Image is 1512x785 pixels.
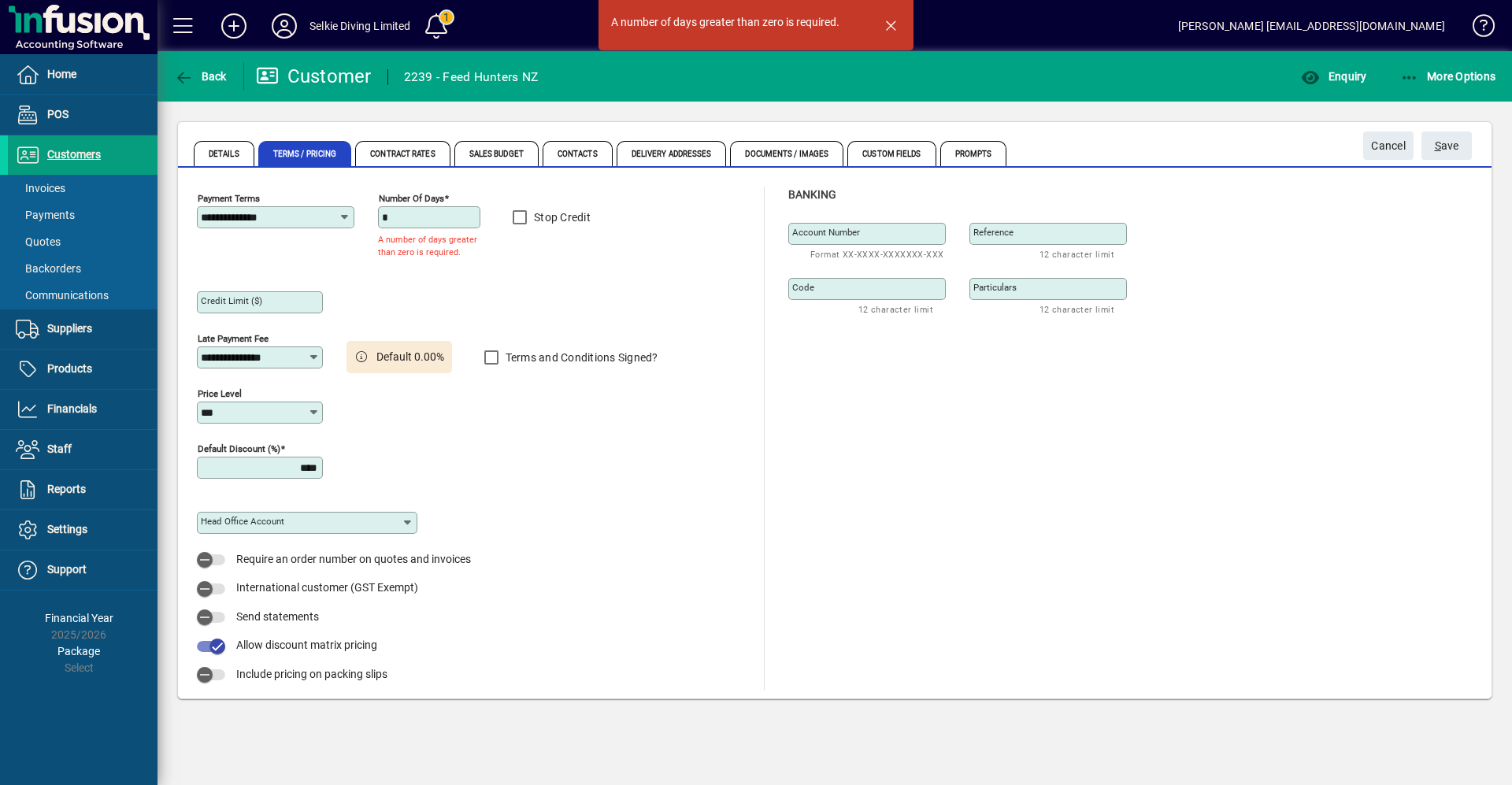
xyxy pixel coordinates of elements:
[236,553,471,565] span: Require an order number on quotes and invoices
[16,262,81,275] span: Backorders
[8,350,157,389] a: Products
[8,228,157,255] a: Quotes
[198,333,269,344] mat-label: Late Payment Fee
[8,202,157,228] a: Payments
[47,523,87,535] span: Settings
[258,141,352,166] span: Terms / Pricing
[973,282,1017,293] mat-label: Particulars
[45,612,113,624] span: Financial Year
[1435,139,1441,152] span: S
[209,12,259,40] button: Add
[16,209,75,221] span: Payments
[47,563,87,576] span: Support
[454,141,539,166] span: Sales Budget
[8,282,157,309] a: Communications
[194,141,254,166] span: Details
[47,148,101,161] span: Customers
[792,227,860,238] mat-label: Account number
[8,390,157,429] a: Financials
[730,141,843,166] span: Documents / Images
[259,12,309,40] button: Profile
[1396,62,1500,91] button: More Options
[858,300,933,318] mat-hint: 12 character limit
[16,182,65,194] span: Invoices
[47,362,92,375] span: Products
[1039,245,1114,263] mat-hint: 12 character limit
[16,289,109,302] span: Communications
[1400,70,1496,83] span: More Options
[256,64,372,89] div: Customer
[1039,300,1114,318] mat-hint: 12 character limit
[543,141,613,166] span: Contacts
[47,483,86,495] span: Reports
[8,430,157,469] a: Staff
[57,645,100,657] span: Package
[973,227,1014,238] mat-label: Reference
[8,470,157,509] a: Reports
[170,62,231,91] button: Back
[201,516,284,527] mat-label: Head Office Account
[236,639,377,651] span: Allow discount matrix pricing
[8,175,157,202] a: Invoices
[8,55,157,94] a: Home
[47,402,97,415] span: Financials
[47,322,92,335] span: Suppliers
[1421,131,1472,160] button: Save
[1178,13,1445,39] div: [PERSON_NAME] [EMAIL_ADDRESS][DOMAIN_NAME]
[8,309,157,349] a: Suppliers
[376,349,444,365] span: Default 0.00%
[309,13,411,39] div: Selkie Diving Limited
[47,68,76,80] span: Home
[404,65,539,90] div: 2239 - Feed Hunters NZ
[8,255,157,282] a: Backorders
[198,443,280,454] mat-label: Default Discount (%)
[198,388,242,399] mat-label: Price Level
[47,442,72,455] span: Staff
[847,141,936,166] span: Custom Fields
[157,62,244,91] app-page-header-button: Back
[16,235,61,248] span: Quotes
[788,188,836,201] span: Banking
[792,282,814,293] mat-label: Code
[8,95,157,135] a: POS
[379,193,444,204] mat-label: Number of days
[355,141,450,166] span: Contract Rates
[201,295,262,306] mat-label: Credit Limit ($)
[236,610,319,623] span: Send statements
[1461,3,1492,54] a: Knowledge Base
[940,141,1007,166] span: Prompts
[1435,133,1459,159] span: ave
[8,550,157,590] a: Support
[531,209,591,225] label: Stop Credit
[174,70,227,83] span: Back
[1363,131,1414,160] button: Cancel
[502,350,658,365] label: Terms and Conditions Signed?
[47,108,69,120] span: POS
[617,141,727,166] span: Delivery Addresses
[1371,133,1406,159] span: Cancel
[236,581,418,594] span: International customer (GST Exempt)
[1297,62,1370,91] button: Enquiry
[810,245,943,263] mat-hint: Format XX-XXXX-XXXXXXX-XXX
[8,510,157,550] a: Settings
[198,193,260,204] mat-label: Payment Terms
[236,668,387,680] span: Include pricing on packing slips
[1301,70,1366,83] span: Enquiry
